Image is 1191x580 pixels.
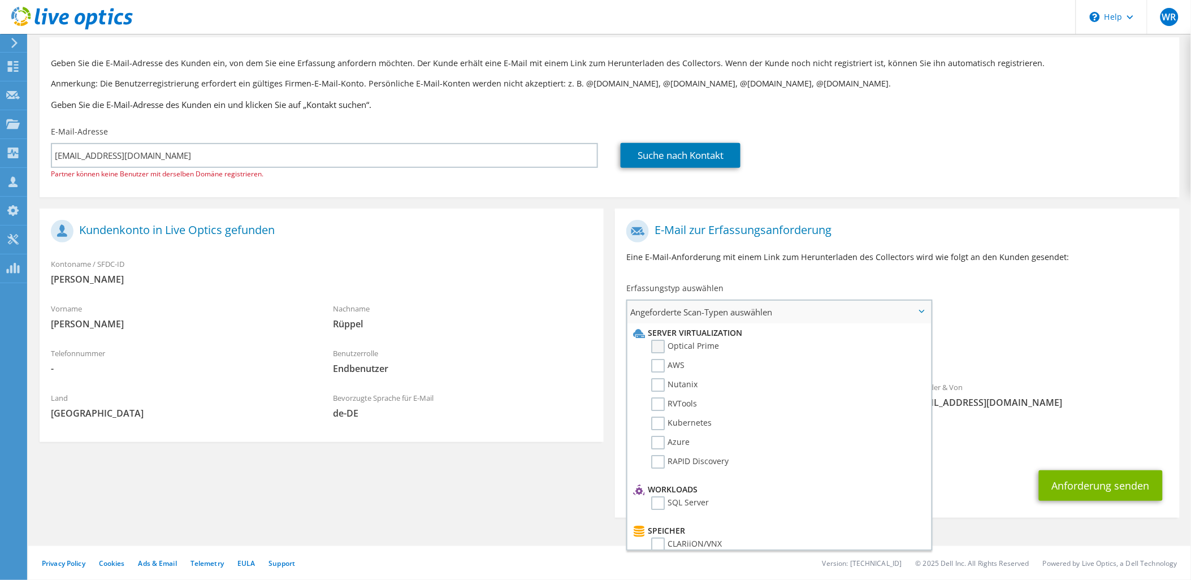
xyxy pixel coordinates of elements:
div: Vorname [40,297,322,336]
li: Version: [TECHNICAL_ID] [822,559,902,568]
label: AWS [651,359,685,373]
span: [EMAIL_ADDRESS][DOMAIN_NAME] [909,396,1168,409]
span: [PERSON_NAME] [51,318,310,330]
label: E-Mail-Adresse [51,126,108,137]
label: RVTools [651,397,697,411]
span: [GEOGRAPHIC_DATA] [51,407,310,419]
a: Ads & Email [138,559,177,568]
label: Azure [651,436,690,449]
label: Erfassungstyp auswählen [626,283,724,294]
label: SQL Server [651,496,709,510]
p: Eine E-Mail-Anforderung mit einem Link zum Herunterladen des Collectors wird wie folgt an den Kun... [626,251,1168,263]
a: Cookies [99,559,125,568]
h1: E-Mail zur Erfassungsanforderung [626,220,1162,243]
h3: Geben Sie die E-Mail-Adresse des Kunden ein und klicken Sie auf „Kontakt suchen“. [51,98,1168,111]
p: Anmerkung: Die Benutzerregistrierung erfordert ein gültiges Firmen-E-Mail-Konto. Persönliche E-Ma... [51,77,1168,90]
div: Bevorzugte Sprache für E-Mail [322,386,604,425]
div: Benutzerrolle [322,341,604,380]
span: Angeforderte Scan-Typen auswählen [627,301,931,323]
a: Support [268,559,295,568]
label: RAPID Discovery [651,455,729,469]
span: [PERSON_NAME] [51,273,592,285]
a: Suche nach Kontakt [621,143,740,168]
button: Anforderung senden [1039,470,1163,501]
span: Partner können keine Benutzer mit derselben Domäne registrieren. [51,169,263,179]
svg: \n [1090,12,1100,22]
li: Server Virtualization [630,326,925,340]
div: An [615,375,897,414]
span: Rüppel [333,318,592,330]
div: Angeforderte Erfassungen [615,328,1179,370]
div: CC & Antworten an [615,420,1179,459]
div: Absender & Von [898,375,1180,414]
a: Privacy Policy [42,559,85,568]
li: © 2025 Dell Inc. All Rights Reserved [916,559,1029,568]
label: CLARiiON/VNX [651,538,722,551]
div: Land [40,386,322,425]
li: Powered by Live Optics, a Dell Technology [1043,559,1177,568]
label: Nutanix [651,378,698,392]
div: Nachname [322,297,604,336]
span: WR [1160,8,1179,26]
a: Telemetry [190,559,224,568]
span: - [51,362,310,375]
label: Optical Prime [651,340,719,353]
span: Endbenutzer [333,362,592,375]
span: de-DE [333,407,592,419]
div: Kontoname / SFDC-ID [40,252,604,291]
p: Geben Sie die E-Mail-Adresse des Kunden ein, von dem Sie eine Erfassung anfordern möchten. Der Ku... [51,57,1168,70]
li: Workloads [630,483,925,496]
div: Telefonnummer [40,341,322,380]
li: Speicher [630,524,925,538]
label: Kubernetes [651,417,712,430]
a: EULA [237,559,255,568]
h1: Kundenkonto in Live Optics gefunden [51,220,587,243]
